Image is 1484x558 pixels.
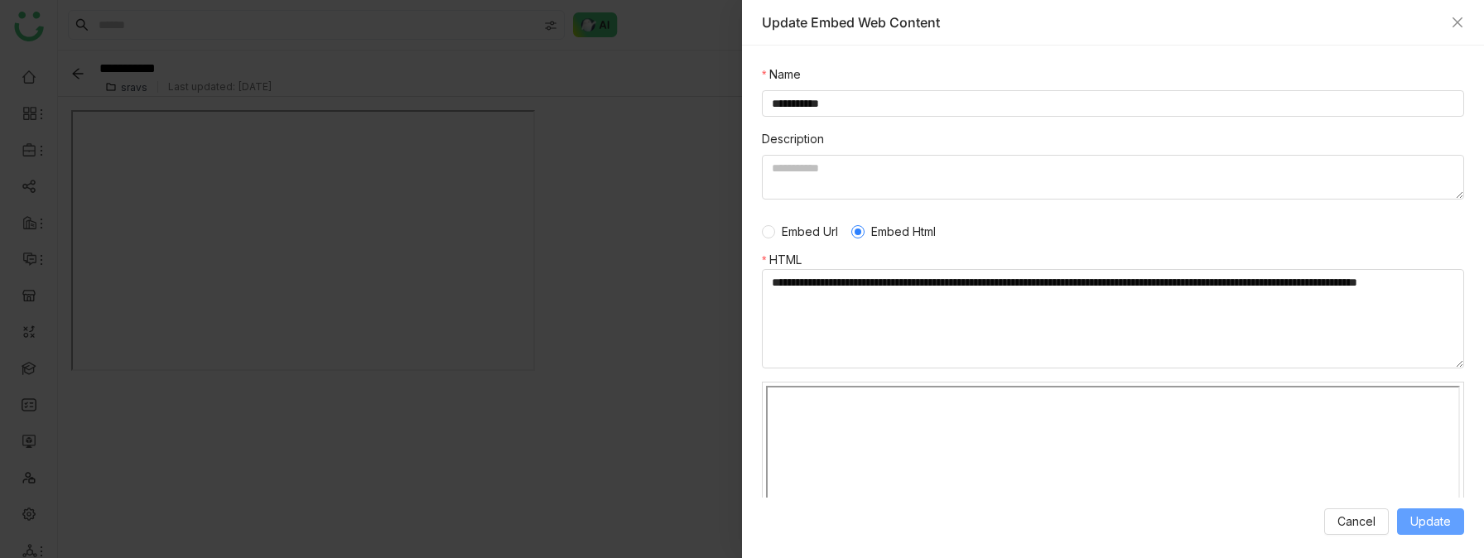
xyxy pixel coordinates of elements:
span: Cancel [1337,512,1376,531]
button: Close [1451,16,1464,29]
label: Description [762,130,824,148]
button: Update [1397,508,1464,535]
label: Name [762,65,801,84]
div: Update Embed Web Content [762,13,1443,31]
span: Embed Url [775,223,845,241]
label: HTML [762,251,810,269]
span: Embed Html [865,223,942,241]
span: Update [1410,512,1451,531]
button: Cancel [1324,508,1389,535]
